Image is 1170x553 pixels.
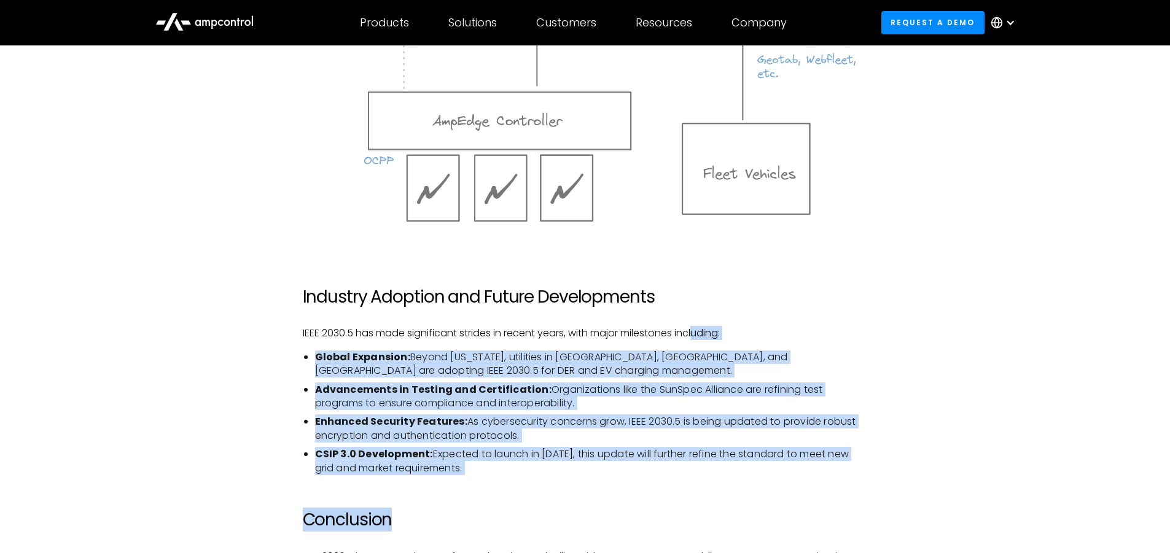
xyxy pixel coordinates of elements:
li: Organizations like the SunSpec Alliance are refining test programs to ensure compliance and inter... [315,383,868,411]
p: IEEE 2030.5 has made significant strides in recent years, with major milestones including: [303,327,868,340]
div: Products [360,16,409,29]
strong: Enhanced Security Features: [315,414,467,428]
div: Solutions [448,16,497,29]
div: Customers [536,16,596,29]
strong: Advancements in Testing and Certification: [315,382,552,396]
div: Company [731,16,787,29]
a: Request a demo [881,11,985,34]
li: Expected to launch in [DATE], this update will further refine the standard to meet new grid and m... [315,447,868,475]
h2: Conclusion [303,509,868,530]
div: Resources [636,16,692,29]
strong: Global Expansion: [315,350,410,364]
h2: Industry Adoption and Future Developments [303,287,868,307]
li: Beyond [US_STATE], utilities in [GEOGRAPHIC_DATA], [GEOGRAPHIC_DATA], and [GEOGRAPHIC_DATA] are a... [315,350,868,378]
li: As cybersecurity concerns grow, IEEE 2030.5 is being updated to provide robust encryption and aut... [315,415,868,443]
strong: CSIP 3.0 Development: [315,447,433,461]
